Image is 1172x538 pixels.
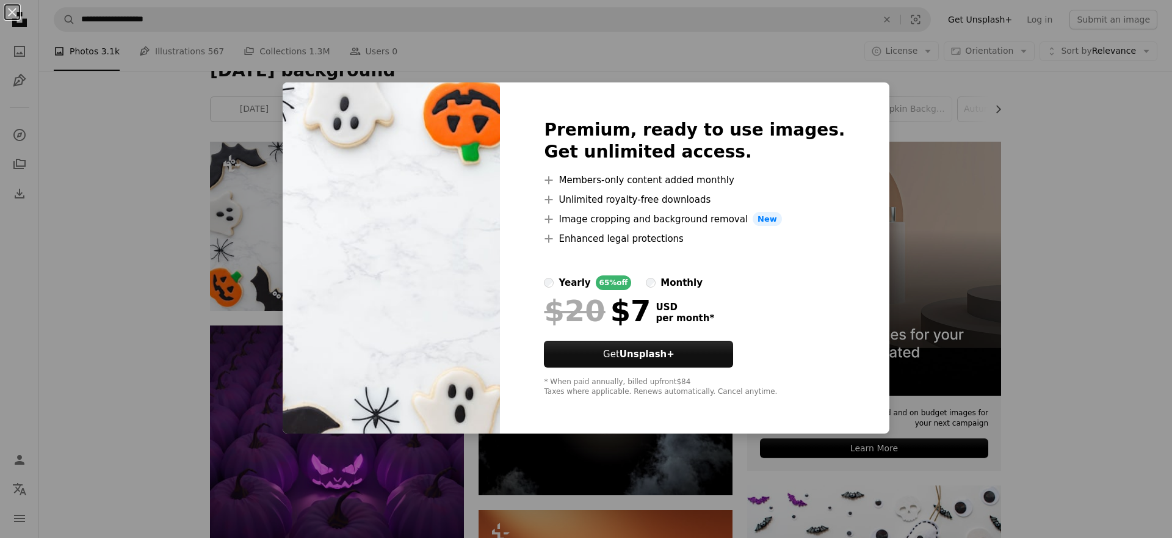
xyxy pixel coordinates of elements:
img: premium_photo-1663840243055-535e20f4056f [283,82,500,434]
div: monthly [660,275,703,290]
strong: Unsplash+ [620,349,675,360]
div: 65% off [596,275,632,290]
input: yearly65%off [544,278,554,288]
span: New [753,212,782,227]
li: Image cropping and background removal [544,212,845,227]
li: Members-only content added monthly [544,173,845,187]
button: GetUnsplash+ [544,341,733,368]
input: monthly [646,278,656,288]
div: * When paid annually, billed upfront $84 Taxes where applicable. Renews automatically. Cancel any... [544,377,845,397]
span: $20 [544,295,605,327]
li: Enhanced legal protections [544,231,845,246]
span: per month * [656,313,714,324]
span: USD [656,302,714,313]
div: $7 [544,295,651,327]
h2: Premium, ready to use images. Get unlimited access. [544,119,845,163]
div: yearly [559,275,590,290]
li: Unlimited royalty-free downloads [544,192,845,207]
